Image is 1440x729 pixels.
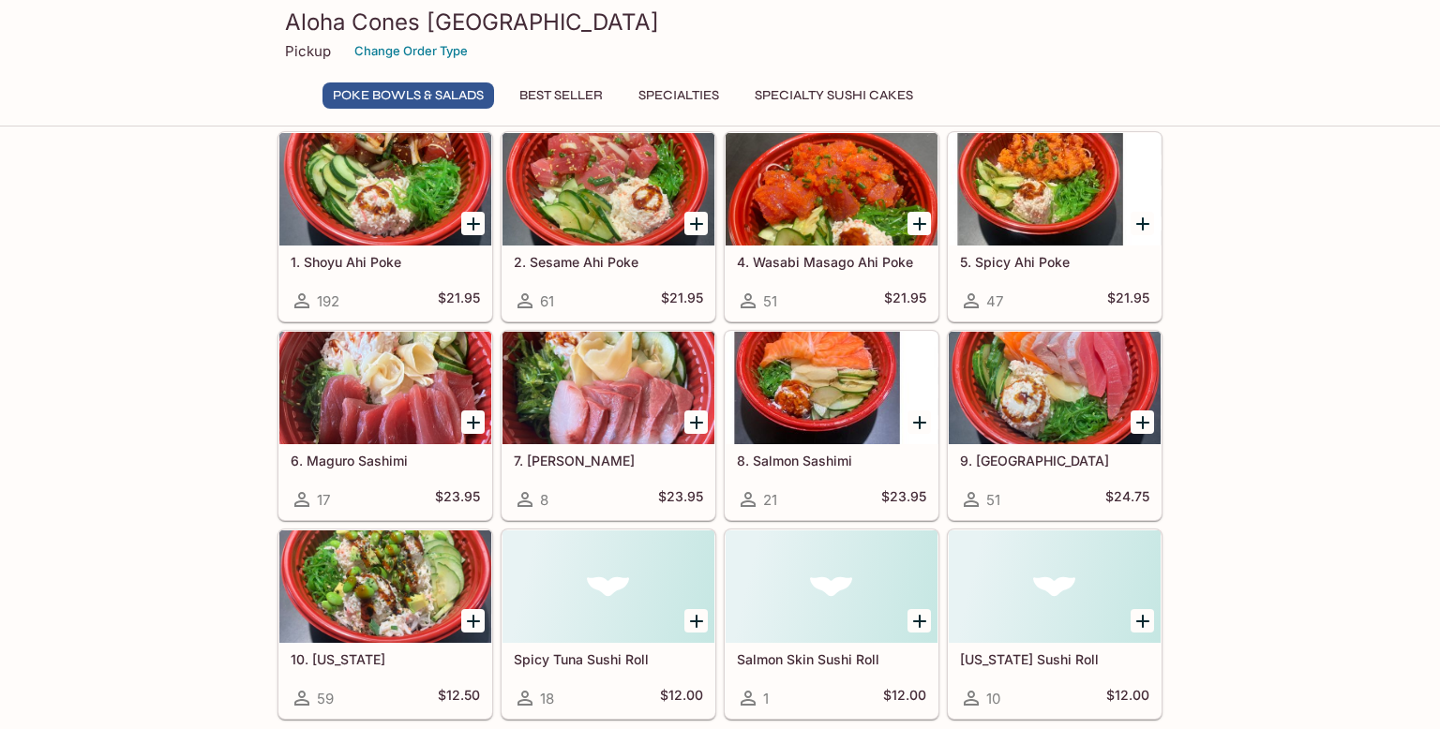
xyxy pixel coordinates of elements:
h5: $23.95 [658,488,703,511]
h5: 9. [GEOGRAPHIC_DATA] [960,453,1149,469]
h5: $21.95 [884,290,926,312]
h5: 6. Maguro Sashimi [291,453,480,469]
a: Salmon Skin Sushi Roll1$12.00 [725,529,938,719]
h5: $24.75 [1105,488,1149,511]
div: 1. Shoyu Ahi Poke [279,133,491,245]
span: 192 [317,292,339,310]
a: 4. Wasabi Masago Ahi Poke51$21.95 [725,132,938,321]
button: Add 5. Spicy Ahi Poke [1131,212,1154,235]
div: Salmon Skin Sushi Roll [726,530,937,643]
span: 10 [986,690,1000,707]
h5: 4. Wasabi Masago Ahi Poke [737,254,926,270]
button: Add 9. Charashi [1131,410,1154,434]
div: 2. Sesame Ahi Poke [502,133,714,245]
span: 18 [540,690,554,707]
a: 2. Sesame Ahi Poke61$21.95 [502,132,715,321]
h5: $12.50 [438,687,480,709]
h5: $21.95 [438,290,480,312]
a: 6. Maguro Sashimi17$23.95 [278,331,492,520]
button: Add Spicy Tuna Sushi Roll [684,609,708,632]
span: 59 [317,690,334,707]
button: Add 4. Wasabi Masago Ahi Poke [907,212,931,235]
a: 1. Shoyu Ahi Poke192$21.95 [278,132,492,321]
a: 7. [PERSON_NAME]8$23.95 [502,331,715,520]
button: Add California Sushi Roll [1131,609,1154,632]
div: Spicy Tuna Sushi Roll [502,530,714,643]
button: Specialty Sushi Cakes [744,82,923,109]
span: 51 [763,292,777,310]
h5: $21.95 [661,290,703,312]
a: Spicy Tuna Sushi Roll18$12.00 [502,529,715,719]
a: 9. [GEOGRAPHIC_DATA]51$24.75 [948,331,1162,520]
h5: 7. [PERSON_NAME] [514,453,703,469]
span: 1 [763,690,769,707]
h5: $12.00 [1106,687,1149,709]
button: Add Salmon Skin Sushi Roll [907,609,931,632]
div: 9. Charashi [949,332,1161,444]
a: 8. Salmon Sashimi21$23.95 [725,331,938,520]
h5: 10. [US_STATE] [291,651,480,667]
div: 8. Salmon Sashimi [726,332,937,444]
button: Add 8. Salmon Sashimi [907,410,931,434]
h5: $21.95 [1107,290,1149,312]
div: 4. Wasabi Masago Ahi Poke [726,133,937,245]
h5: Salmon Skin Sushi Roll [737,651,926,667]
h5: 5. Spicy Ahi Poke [960,254,1149,270]
p: Pickup [285,42,331,60]
h5: Spicy Tuna Sushi Roll [514,651,703,667]
h5: [US_STATE] Sushi Roll [960,651,1149,667]
button: Poke Bowls & Salads [322,82,494,109]
button: Add 2. Sesame Ahi Poke [684,212,708,235]
span: 17 [317,491,330,509]
div: 10. California [279,530,491,643]
span: 21 [763,491,777,509]
button: Add 10. California [461,609,485,632]
h5: $12.00 [883,687,926,709]
div: 6. Maguro Sashimi [279,332,491,444]
div: California Sushi Roll [949,530,1161,643]
button: Add 7. Hamachi Sashimi [684,410,708,434]
span: 47 [986,292,1003,310]
a: 5. Spicy Ahi Poke47$21.95 [948,132,1162,321]
div: 7. Hamachi Sashimi [502,332,714,444]
a: [US_STATE] Sushi Roll10$12.00 [948,529,1162,719]
button: Add 6. Maguro Sashimi [461,410,485,434]
span: 8 [540,491,548,509]
h5: 2. Sesame Ahi Poke [514,254,703,270]
button: Specialties [628,82,729,109]
h5: 8. Salmon Sashimi [737,453,926,469]
span: 61 [540,292,554,310]
h5: $12.00 [660,687,703,709]
h5: $23.95 [881,488,926,511]
div: 5. Spicy Ahi Poke [949,133,1161,245]
h5: 1. Shoyu Ahi Poke [291,254,480,270]
h3: Aloha Cones [GEOGRAPHIC_DATA] [285,7,1155,37]
h5: $23.95 [435,488,480,511]
button: Best Seller [509,82,613,109]
button: Change Order Type [346,37,476,66]
button: Add 1. Shoyu Ahi Poke [461,212,485,235]
span: 51 [986,491,1000,509]
a: 10. [US_STATE]59$12.50 [278,529,492,719]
